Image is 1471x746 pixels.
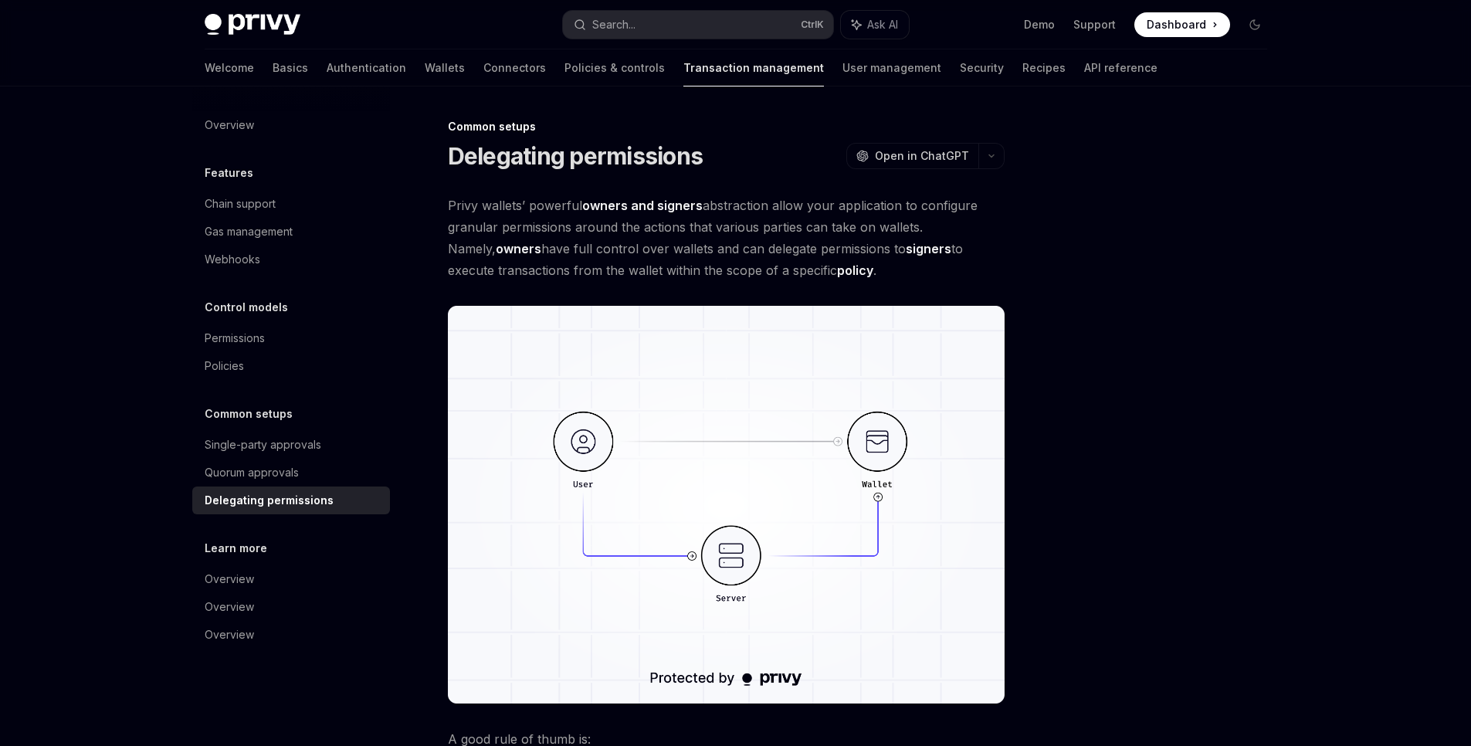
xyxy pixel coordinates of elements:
[205,539,267,558] h5: Learn more
[1073,17,1116,32] a: Support
[205,329,265,348] div: Permissions
[205,298,288,317] h5: Control models
[582,198,703,214] a: owners and signers
[564,49,665,86] a: Policies & controls
[205,250,260,269] div: Webhooks
[192,190,390,218] a: Chain support
[192,459,390,487] a: Quorum approvals
[837,263,873,279] a: policy
[205,463,299,482] div: Quorum approvals
[1242,12,1267,37] button: Toggle dark mode
[448,142,703,170] h1: Delegating permissions
[801,19,824,31] span: Ctrl K
[1147,17,1206,32] span: Dashboard
[192,565,390,593] a: Overview
[192,352,390,380] a: Policies
[867,17,898,32] span: Ask AI
[205,436,321,454] div: Single-party approvals
[841,11,909,39] button: Ask AI
[273,49,308,86] a: Basics
[483,49,546,86] a: Connectors
[496,241,541,256] strong: owners
[683,49,824,86] a: Transaction management
[582,198,703,213] strong: owners and signers
[837,263,873,278] strong: policy
[205,357,244,375] div: Policies
[1084,49,1157,86] a: API reference
[205,164,253,182] h5: Features
[846,143,978,169] button: Open in ChatGPT
[192,431,390,459] a: Single-party approvals
[205,598,254,616] div: Overview
[205,491,334,510] div: Delegating permissions
[205,222,293,241] div: Gas management
[1022,49,1066,86] a: Recipes
[448,119,1005,134] div: Common setups
[592,15,636,34] div: Search...
[192,111,390,139] a: Overview
[205,195,276,213] div: Chain support
[327,49,406,86] a: Authentication
[205,626,254,644] div: Overview
[448,306,1005,704] img: delegate
[875,148,969,164] span: Open in ChatGPT
[1024,17,1055,32] a: Demo
[205,116,254,134] div: Overview
[563,11,833,39] button: Search...CtrlK
[205,49,254,86] a: Welcome
[906,241,951,256] strong: signers
[448,195,1005,281] span: Privy wallets’ powerful abstraction allow your application to configure granular permissions arou...
[205,570,254,588] div: Overview
[205,405,293,423] h5: Common setups
[192,324,390,352] a: Permissions
[192,487,390,514] a: Delegating permissions
[425,49,465,86] a: Wallets
[192,218,390,246] a: Gas management
[842,49,941,86] a: User management
[1134,12,1230,37] a: Dashboard
[960,49,1004,86] a: Security
[192,621,390,649] a: Overview
[205,14,300,36] img: dark logo
[192,593,390,621] a: Overview
[192,246,390,273] a: Webhooks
